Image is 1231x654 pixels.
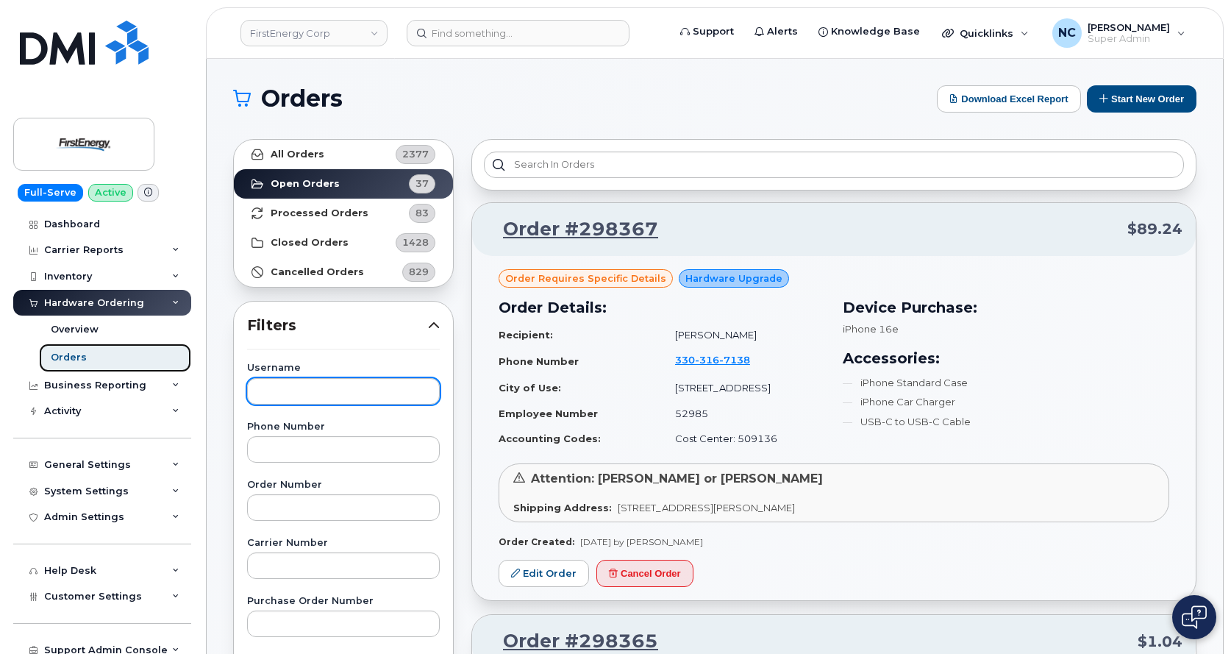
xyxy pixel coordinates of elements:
label: Username [247,363,440,373]
strong: Phone Number [499,355,579,367]
button: Download Excel Report [937,85,1081,113]
label: Phone Number [247,422,440,432]
img: Open chat [1182,605,1207,629]
span: Hardware Upgrade [685,271,782,285]
strong: Accounting Codes: [499,433,601,444]
td: [PERSON_NAME] [662,322,825,348]
td: [STREET_ADDRESS] [662,375,825,401]
strong: Recipient: [499,329,553,341]
span: 7138 [719,354,750,366]
li: USB-C to USB-C Cable [843,415,1169,429]
a: 3303167138 [675,354,768,366]
h3: Order Details: [499,296,825,319]
strong: Processed Orders [271,207,368,219]
span: Attention: [PERSON_NAME] or [PERSON_NAME] [531,472,823,486]
strong: Employee Number [499,408,598,419]
a: Order #298367 [485,216,658,243]
span: 330 [675,354,750,366]
span: 2377 [402,147,429,161]
button: Start New Order [1087,85,1196,113]
a: Cancelled Orders829 [234,257,453,287]
span: 829 [409,265,429,279]
span: [STREET_ADDRESS][PERSON_NAME] [618,502,795,513]
span: 37 [415,177,429,191]
strong: Order Created: [499,536,574,547]
span: 316 [695,354,719,366]
h3: Accessories: [843,347,1169,369]
span: Order requires Specific details [505,271,666,285]
span: iPhone 16e [843,323,899,335]
a: Edit Order [499,560,589,587]
strong: Closed Orders [271,237,349,249]
strong: Cancelled Orders [271,266,364,278]
label: Carrier Number [247,539,440,548]
li: iPhone Car Charger [843,395,1169,409]
li: iPhone Standard Case [843,376,1169,390]
strong: City of Use: [499,382,561,394]
input: Search in orders [484,152,1184,178]
a: Closed Orders1428 [234,228,453,257]
span: [DATE] by [PERSON_NAME] [580,536,703,547]
label: Order Number [247,480,440,490]
h3: Device Purchase: [843,296,1169,319]
span: Orders [261,88,343,110]
a: All Orders2377 [234,140,453,169]
span: 83 [415,206,429,220]
td: 52985 [662,401,825,427]
span: $1.04 [1138,631,1182,653]
span: Filters [247,315,428,336]
strong: All Orders [271,149,324,160]
span: 1428 [402,235,429,249]
a: Processed Orders83 [234,199,453,228]
strong: Open Orders [271,178,340,190]
label: Purchase Order Number [247,597,440,606]
td: Cost Center: 509136 [662,426,825,452]
strong: Shipping Address: [513,502,612,513]
span: $89.24 [1127,218,1182,240]
a: Open Orders37 [234,169,453,199]
button: Cancel Order [596,560,693,587]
